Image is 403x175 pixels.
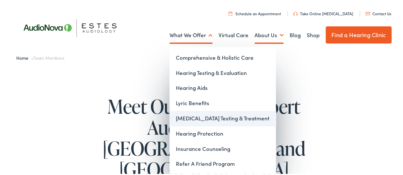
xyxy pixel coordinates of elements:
[169,95,276,110] a: Lyric Benefits
[16,54,31,60] a: Home
[169,79,276,95] a: Hearing Aids
[293,11,298,15] img: utility icon
[365,11,370,14] img: utility icon
[255,23,284,46] a: About Us
[228,10,281,15] a: Schedule an Appointment
[169,23,212,46] a: What We Offer
[169,64,276,80] a: Hearing Testing & Evaluation
[228,10,232,15] img: utility icon
[33,54,64,60] span: Team Members
[16,54,64,60] span: »
[307,23,320,46] a: Shop
[169,140,276,156] a: Insurance Counseling
[169,155,276,171] a: Refer A Friend Program
[219,23,248,46] a: Virtual Care
[365,10,391,15] a: Contact Us
[169,110,276,125] a: [MEDICAL_DATA] Testing & Treatment
[293,10,353,15] a: Take Online [MEDICAL_DATA]
[290,23,301,46] a: Blog
[169,125,276,140] a: Hearing Protection
[326,25,392,43] a: Find a Hearing Clinic
[169,49,276,64] a: Comprehensive & Holistic Care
